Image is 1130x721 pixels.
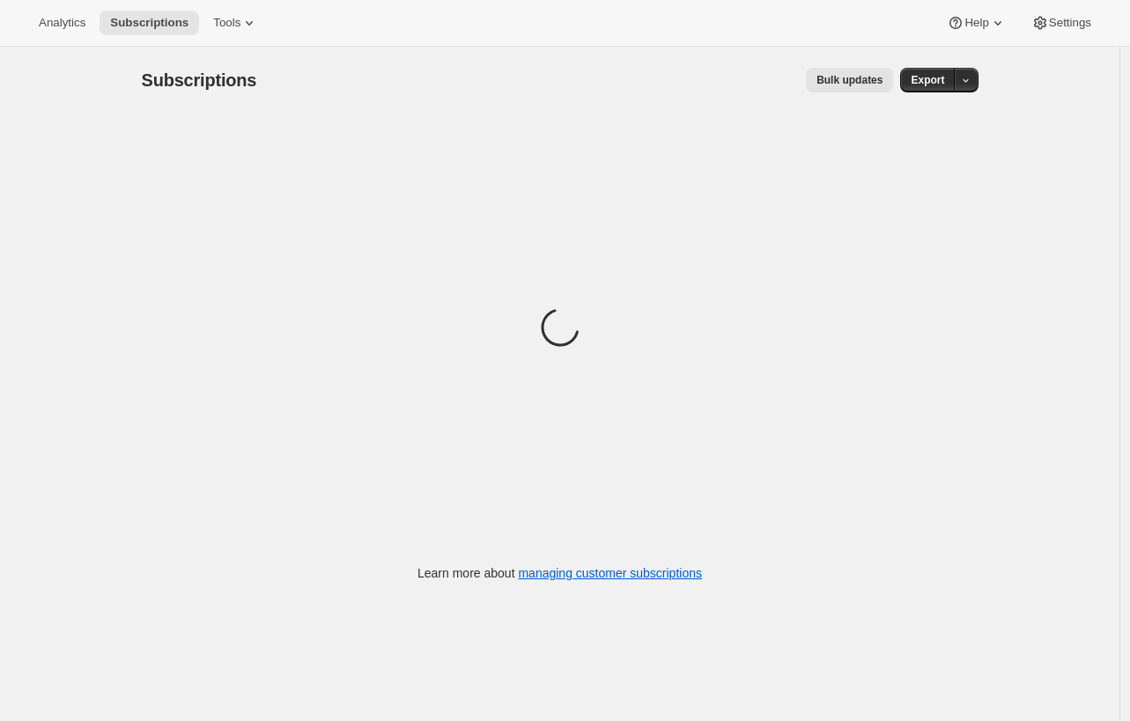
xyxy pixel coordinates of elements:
[936,11,1016,35] button: Help
[110,16,188,30] span: Subscriptions
[417,564,702,582] p: Learn more about
[203,11,269,35] button: Tools
[1049,16,1091,30] span: Settings
[900,68,955,92] button: Export
[142,70,257,90] span: Subscriptions
[806,68,893,92] button: Bulk updates
[39,16,85,30] span: Analytics
[213,16,240,30] span: Tools
[28,11,96,35] button: Analytics
[1021,11,1102,35] button: Settings
[964,16,988,30] span: Help
[100,11,199,35] button: Subscriptions
[911,73,944,87] span: Export
[518,566,702,580] a: managing customer subscriptions
[816,73,883,87] span: Bulk updates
